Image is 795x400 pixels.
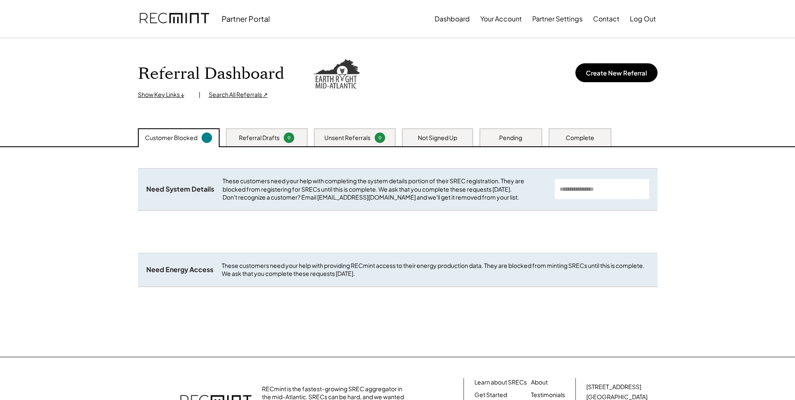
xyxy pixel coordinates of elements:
[480,10,522,27] button: Your Account
[222,14,270,23] div: Partner Portal
[499,134,522,142] div: Pending
[324,134,370,142] div: Unsent Referrals
[285,135,293,141] div: 0
[199,91,200,99] div: |
[223,177,546,202] div: These customers need your help with completing the system details portion of their SREC registrat...
[313,59,360,88] img: erepower.png
[418,134,457,142] div: Not Signed Up
[474,391,507,399] a: Get Started
[474,378,527,387] a: Learn about SRECs
[138,64,284,84] h1: Referral Dashboard
[630,10,656,27] button: Log Out
[593,10,619,27] button: Contact
[146,265,213,274] div: Need Energy Access
[531,391,565,399] a: Testimonials
[531,378,548,387] a: About
[140,5,209,33] img: recmint-logotype%403x.png
[138,91,190,99] div: Show Key Links ↓
[575,63,658,82] button: Create New Referral
[566,134,594,142] div: Complete
[222,262,649,278] div: These customers need your help with providing RECmint access to their energy production data. The...
[239,134,280,142] div: Referral Drafts
[146,185,214,194] div: Need System Details
[145,134,197,142] div: Customer Blocked
[532,10,583,27] button: Partner Settings
[209,91,268,99] div: Search All Referrals ↗
[376,135,384,141] div: 0
[435,10,470,27] button: Dashboard
[586,383,641,391] div: [STREET_ADDRESS]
